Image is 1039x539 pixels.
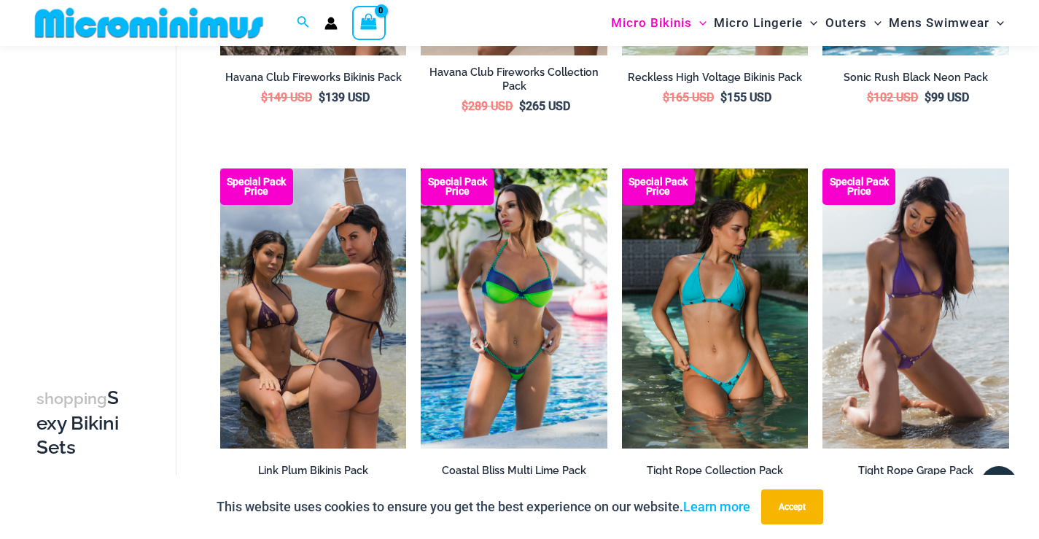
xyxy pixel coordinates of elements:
span: Menu Toggle [867,4,882,42]
span: $ [720,90,727,104]
span: Menu Toggle [989,4,1004,42]
a: Micro BikinisMenu ToggleMenu Toggle [607,4,710,42]
button: Accept [761,489,823,524]
h2: Tight Rope Grape Pack [822,464,1009,478]
img: Tight Rope Grape 319 Tri Top 4212 Micro Bottom 02 [822,168,1009,448]
span: $ [261,90,268,104]
nav: Site Navigation [605,2,1010,44]
h2: Havana Club Fireworks Collection Pack [421,66,607,93]
a: Tight Rope Grape 319 Tri Top 4212 Micro Bottom 02 Tight Rope Grape 319 Tri Top 4212 Micro Bottom ... [822,168,1009,448]
img: Bikini Pack Plum [220,168,407,448]
a: Bikini Pack Plum Link Plum 3070 Tri Top 4580 Micro 04Link Plum 3070 Tri Top 4580 Micro 04 [220,168,407,448]
a: View Shopping Cart, empty [352,6,386,39]
h2: Sonic Rush Black Neon Pack [822,71,1009,85]
h3: Sexy Bikini Sets [36,386,125,460]
span: Mens Swimwear [889,4,989,42]
a: Learn more [683,499,750,514]
a: Tight Rope Grape 319 Tri Top 4212 Micro Bottom 01 Tight Rope Turquoise 319 Tri Top 4228 Thong Bot... [622,168,809,448]
img: Tight Rope Turquoise 319 Tri Top 4228 Thong Bottom 02 [622,168,809,448]
span: Menu Toggle [803,4,817,42]
bdi: 149 USD [261,90,312,104]
a: Tight Rope Collection Pack [622,464,809,483]
span: $ [867,90,873,104]
a: OutersMenu ToggleMenu Toggle [822,4,885,42]
a: Account icon link [324,17,338,30]
span: Micro Bikinis [611,4,692,42]
iframe: TrustedSite Certified [36,49,168,341]
span: $ [462,99,468,113]
a: Search icon link [297,14,310,32]
h2: Tight Rope Collection Pack [622,464,809,478]
span: $ [663,90,669,104]
span: $ [319,90,325,104]
a: Sonic Rush Black Neon Pack [822,71,1009,90]
h2: Link Plum Bikinis Pack [220,464,407,478]
img: MM SHOP LOGO FLAT [29,7,269,39]
span: shopping [36,389,107,408]
b: Special Pack Price [622,177,695,196]
bdi: 155 USD [720,90,771,104]
a: Coastal Bliss Multi Lime 3223 Underwire Top 4275 Micro 07 Coastal Bliss Multi Lime 3223 Underwire... [421,168,607,448]
b: Special Pack Price [421,177,494,196]
bdi: 265 USD [519,99,570,113]
a: Havana Club Fireworks Bikinis Pack [220,71,407,90]
bdi: 99 USD [925,90,969,104]
a: Link Plum Bikinis Pack [220,464,407,483]
span: $ [519,99,526,113]
bdi: 139 USD [319,90,370,104]
h2: Coastal Bliss Multi Lime Pack [421,464,607,478]
p: This website uses cookies to ensure you get the best experience on our website. [217,496,750,518]
bdi: 289 USD [462,99,513,113]
a: Coastal Bliss Multi Lime Pack [421,464,607,483]
img: Coastal Bliss Multi Lime 3223 Underwire Top 4275 Micro 07 [421,168,607,448]
span: Micro Lingerie [714,4,803,42]
h2: Reckless High Voltage Bikinis Pack [622,71,809,85]
b: Special Pack Price [220,177,293,196]
span: Menu Toggle [692,4,707,42]
a: Havana Club Fireworks Collection Pack [421,66,607,98]
a: Tight Rope Grape Pack [822,464,1009,483]
a: Mens SwimwearMenu ToggleMenu Toggle [885,4,1008,42]
bdi: 165 USD [663,90,714,104]
h2: Havana Club Fireworks Bikinis Pack [220,71,407,85]
bdi: 102 USD [867,90,918,104]
a: Reckless High Voltage Bikinis Pack [622,71,809,90]
b: Special Pack Price [822,177,895,196]
a: Micro LingerieMenu ToggleMenu Toggle [710,4,821,42]
span: $ [925,90,931,104]
span: Outers [825,4,867,42]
